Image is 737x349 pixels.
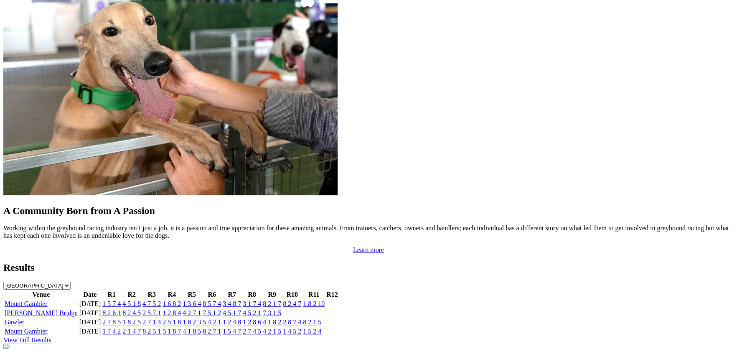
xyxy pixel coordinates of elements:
[262,290,282,299] th: R9
[5,300,48,307] a: Mount Gambier
[222,290,241,299] th: R7
[242,290,262,299] th: R8
[183,309,201,316] a: 4 2 7 1
[122,309,141,316] a: 8 2 4 5
[183,300,201,307] a: 1 3 6 4
[283,318,301,326] a: 2 8 7 4
[263,300,281,307] a: 8 2 1 7
[163,300,181,307] a: 1 6 8 2
[102,328,121,335] a: 1 7 4 2
[142,300,161,307] a: 4 7 5 2
[122,300,141,307] a: 4 5 1 8
[203,318,221,326] a: 5 4 2 1
[243,309,261,316] a: 4 5 2 1
[79,309,102,317] td: [DATE]
[142,309,161,316] a: 2 5 7 1
[163,318,181,326] a: 2 5 1 8
[283,300,301,307] a: 8 2 4 7
[142,328,161,335] a: 8 2 5 1
[102,318,121,326] a: 2 7 8 5
[3,262,734,273] h2: Results
[3,205,734,217] h2: A Community Born from A Passion
[202,290,221,299] th: R6
[243,300,261,307] a: 3 1 7 4
[5,318,24,326] a: Gawler
[203,300,221,307] a: 8 5 7 4
[79,290,102,299] th: Date
[122,318,141,326] a: 1 8 2 5
[326,290,338,299] th: R12
[183,328,201,335] a: 4 1 8 5
[223,309,241,316] a: 4 5 1 7
[122,290,141,299] th: R2
[79,300,102,308] td: [DATE]
[263,309,281,316] a: 7 3 1 5
[282,290,302,299] th: R10
[79,327,102,336] td: [DATE]
[283,328,301,335] a: 1 4 5 2
[3,224,734,239] p: Working within the greyhound racing industry isn’t just a job, it is a passion and true appreciat...
[5,309,78,316] a: [PERSON_NAME] Bridge
[3,336,51,344] a: View Full Results
[203,309,221,316] a: 7 5 1 2
[183,318,201,326] a: 1 8 2 3
[4,290,78,299] th: Venue
[102,309,121,316] a: 8 2 6 1
[162,290,181,299] th: R4
[163,309,181,316] a: 1 2 8 4
[223,328,241,335] a: 1 5 4 7
[243,318,261,326] a: 1 2 8 6
[303,328,321,335] a: 1 5 2 4
[263,318,281,326] a: 4 1 8 2
[163,328,181,335] a: 5 1 8 7
[303,300,325,307] a: 1 8 2 10
[353,246,384,253] a: Learn more
[122,328,141,335] a: 2 1 4 7
[102,290,121,299] th: R1
[142,318,161,326] a: 2 7 1 4
[182,290,201,299] th: R5
[79,318,102,326] td: [DATE]
[263,328,281,335] a: 4 2 1 5
[203,328,221,335] a: 8 2 7 1
[223,318,241,326] a: 1 2 4 8
[142,290,161,299] th: R3
[5,328,48,335] a: Mount Gambier
[243,328,261,335] a: 2 7 4 5
[102,300,121,307] a: 1 5 7 4
[303,318,321,326] a: 8 2 1 5
[302,290,325,299] th: R11
[223,300,241,307] a: 3 4 8 7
